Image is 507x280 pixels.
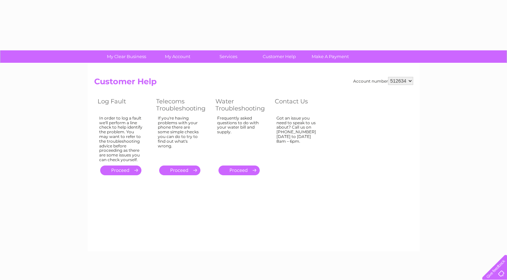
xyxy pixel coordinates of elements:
a: My Clear Business [99,50,154,63]
h2: Customer Help [94,77,413,90]
a: Services [201,50,256,63]
a: . [100,166,141,175]
th: Water Troubleshooting [212,96,271,114]
th: Contact Us [271,96,330,114]
th: Log Fault [94,96,153,114]
div: Account number [353,77,413,85]
div: Frequently asked questions to do with your water bill and supply. [217,116,261,159]
div: If you're having problems with your phone there are some simple checks you can do to try to find ... [158,116,202,159]
div: Got an issue you need to speak to us about? Call us on [PHONE_NUMBER] [DATE] to [DATE] 8am – 6pm. [276,116,320,159]
th: Telecoms Troubleshooting [153,96,212,114]
a: Make A Payment [303,50,358,63]
div: In order to log a fault we'll perform a line check to help identify the problem. You may want to ... [99,116,143,162]
a: My Account [150,50,205,63]
a: Customer Help [252,50,307,63]
a: . [218,166,260,175]
a: . [159,166,200,175]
